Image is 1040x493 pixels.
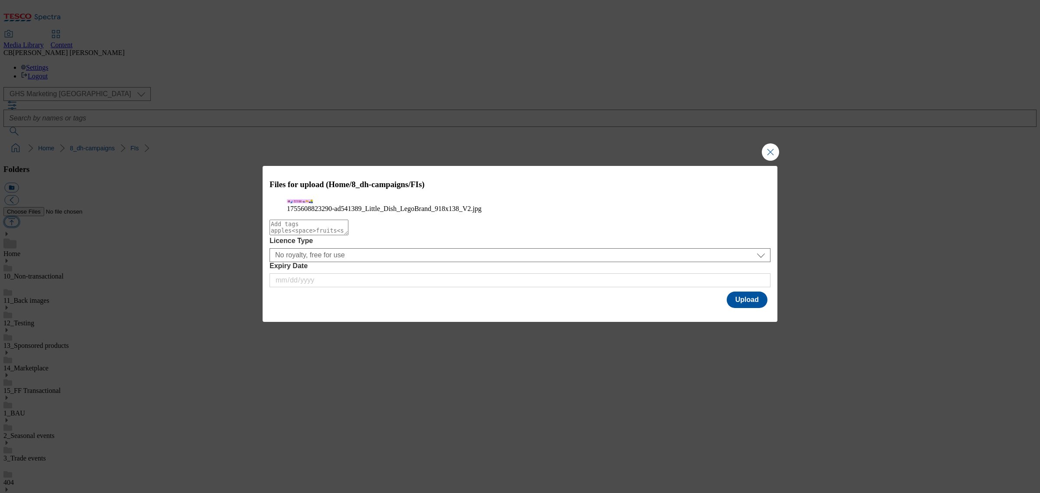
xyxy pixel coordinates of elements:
[270,237,770,245] label: Licence Type
[762,143,779,161] button: Close Modal
[270,262,770,270] label: Expiry Date
[270,180,770,189] h3: Files for upload (Home/8_dh-campaigns/FIs)
[727,292,767,308] button: Upload
[287,205,753,213] figcaption: 1755608823290-ad541389_Little_Dish_LegoBrand_918x138_V2.jpg
[263,166,777,322] div: Modal
[287,199,313,203] img: preview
